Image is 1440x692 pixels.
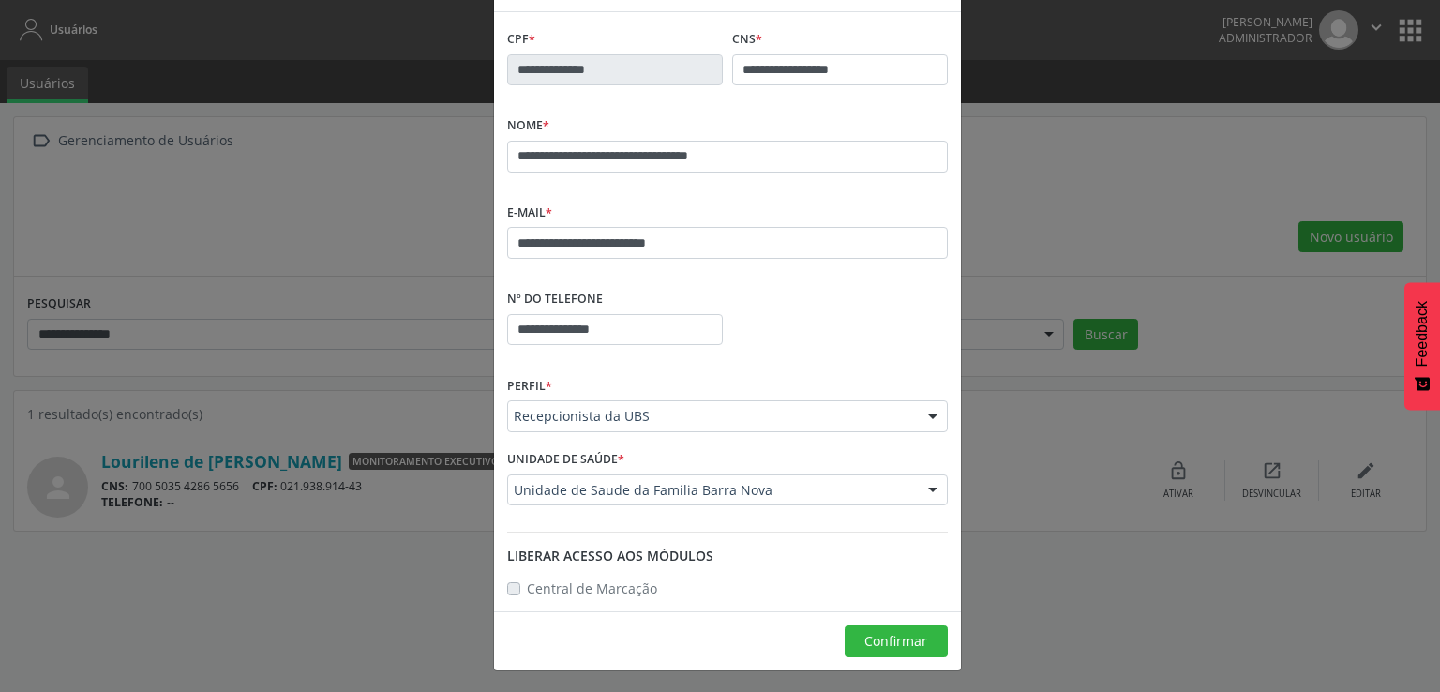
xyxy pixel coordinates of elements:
[514,481,909,500] span: Unidade de Saude da Familia Barra Nova
[507,285,603,314] label: Nº do Telefone
[507,25,535,54] label: CPF
[514,407,909,426] span: Recepcionista da UBS
[507,199,552,228] label: E-mail
[507,371,552,400] label: Perfil
[732,25,762,54] label: CNS
[1414,301,1431,367] span: Feedback
[507,546,948,565] div: Liberar acesso aos módulos
[507,445,624,474] label: Unidade de saúde
[507,112,549,141] label: Nome
[864,632,927,650] span: Confirmar
[1404,282,1440,410] button: Feedback - Mostrar pesquisa
[527,579,657,598] label: Central de Marcação
[845,625,948,657] button: Confirmar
